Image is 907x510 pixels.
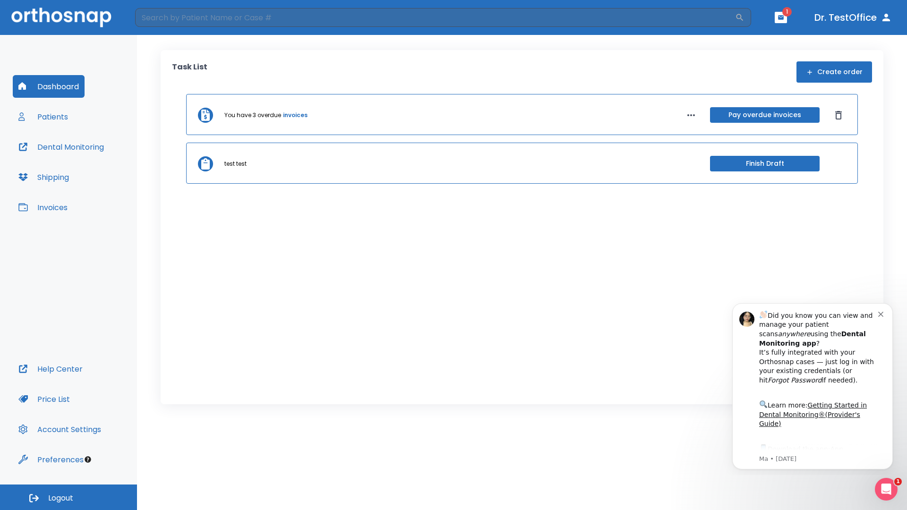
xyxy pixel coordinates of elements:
[13,105,74,128] button: Patients
[13,448,89,471] button: Preferences
[13,75,85,98] button: Dashboard
[224,160,247,168] p: test test
[283,111,308,119] a: invoices
[796,61,872,83] button: Create order
[135,8,735,27] input: Search by Patient Name or Case #
[13,166,75,188] button: Shipping
[894,478,902,485] span: 1
[41,151,125,168] a: App Store
[718,295,907,475] iframe: Intercom notifications message
[710,156,820,171] button: Finish Draft
[782,7,792,17] span: 1
[172,61,207,83] p: Task List
[224,111,281,119] p: You have 3 overdue
[13,357,88,380] button: Help Center
[875,478,898,501] iframe: Intercom live chat
[84,455,92,464] div: Tooltip anchor
[41,160,160,169] p: Message from Ma, sent 8w ago
[13,136,110,158] button: Dental Monitoring
[160,15,168,22] button: Dismiss notification
[811,9,896,26] button: Dr. TestOffice
[13,388,76,410] button: Price List
[710,107,820,123] button: Pay overdue invoices
[41,148,160,196] div: Download the app: | ​ Let us know if you need help getting started!
[13,196,73,219] button: Invoices
[13,418,107,441] button: Account Settings
[11,8,111,27] img: Orthosnap
[48,493,73,503] span: Logout
[831,108,846,123] button: Dismiss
